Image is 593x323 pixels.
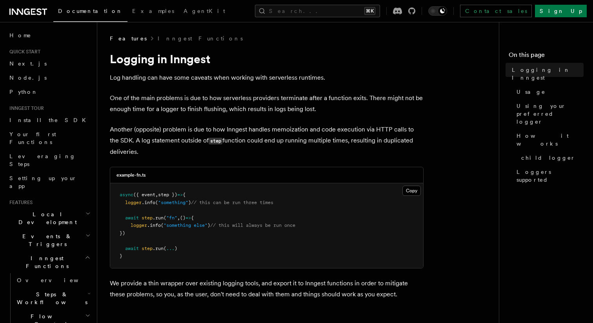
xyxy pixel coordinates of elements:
[513,129,584,151] a: How it works
[133,192,155,197] span: ({ event
[509,50,584,63] h4: On this page
[9,31,31,39] span: Home
[166,215,177,221] span: "fn"
[186,215,191,221] span: =>
[9,175,77,189] span: Setting up your app
[6,71,92,85] a: Node.js
[120,192,133,197] span: async
[110,35,147,42] span: Features
[460,5,532,17] a: Contact sales
[153,215,164,221] span: .run
[6,49,40,55] span: Quick start
[6,207,92,229] button: Local Development
[6,105,44,111] span: Inngest tour
[161,223,164,228] span: (
[6,210,85,226] span: Local Development
[191,200,273,205] span: // this can be run three times
[364,7,375,15] kbd: ⌘K
[209,138,222,144] code: step
[180,215,186,221] span: ()
[6,57,92,71] a: Next.js
[513,85,584,99] a: Usage
[6,28,92,42] a: Home
[513,99,584,129] a: Using your preferred logger
[158,35,243,42] a: Inngest Functions
[183,192,186,197] span: {
[179,2,230,21] a: AgentKit
[110,72,424,83] p: Log handling can have some caveats when working with serverless runtimes.
[6,254,85,270] span: Inngest Functions
[14,287,92,309] button: Steps & Workflows
[132,8,174,14] span: Examples
[110,278,424,300] p: We provide a thin wrapper over existing logging tools, and export it to Inngest functions in orde...
[9,117,91,123] span: Install the SDK
[110,124,424,157] p: Another (opposite) problem is due to how Inngest handles memoization and code execution via HTTP ...
[9,153,76,167] span: Leveraging Steps
[518,151,584,165] a: child logger
[255,5,380,17] button: Search...⌘K
[131,223,147,228] span: logger
[6,199,33,206] span: Features
[9,131,56,145] span: Your first Functions
[6,127,92,149] a: Your first Functions
[125,246,139,251] span: await
[58,8,123,14] span: Documentation
[147,223,161,228] span: .info
[155,200,158,205] span: (
[177,192,183,197] span: =>
[428,6,447,16] button: Toggle dark mode
[142,200,155,205] span: .info
[142,215,153,221] span: step
[14,290,87,306] span: Steps & Workflows
[17,277,98,283] span: Overview
[177,215,180,221] span: ,
[9,60,47,67] span: Next.js
[164,215,166,221] span: (
[402,186,421,196] button: Copy
[116,172,146,178] h3: example-fn.ts
[6,232,85,248] span: Events & Triggers
[517,168,584,184] span: Loggers supported
[110,93,424,115] p: One of the main problems is due to how serverless providers terminate after a function exits. The...
[521,154,575,162] span: child logger
[158,200,188,205] span: "something"
[6,229,92,251] button: Events & Triggers
[120,253,122,259] span: }
[210,223,295,228] span: // this will always be run once
[6,85,92,99] a: Python
[517,88,546,96] span: Usage
[535,5,587,17] a: Sign Up
[517,132,584,148] span: How it works
[164,246,166,251] span: (
[207,223,210,228] span: )
[9,75,47,81] span: Node.js
[14,273,92,287] a: Overview
[142,246,153,251] span: step
[6,149,92,171] a: Leveraging Steps
[164,223,207,228] span: "something else"
[125,200,142,205] span: logger
[166,246,175,251] span: ...
[175,246,177,251] span: )
[512,66,584,82] span: Logging in Inngest
[513,165,584,187] a: Loggers supported
[158,192,177,197] span: step })
[53,2,127,22] a: Documentation
[517,102,584,126] span: Using your preferred logger
[188,200,191,205] span: )
[9,89,38,95] span: Python
[120,230,125,236] span: })
[125,215,139,221] span: await
[509,63,584,85] a: Logging in Inngest
[110,52,424,66] h1: Logging in Inngest
[191,215,194,221] span: {
[153,246,164,251] span: .run
[6,251,92,273] button: Inngest Functions
[6,113,92,127] a: Install the SDK
[155,192,158,197] span: ,
[6,171,92,193] a: Setting up your app
[127,2,179,21] a: Examples
[184,8,225,14] span: AgentKit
